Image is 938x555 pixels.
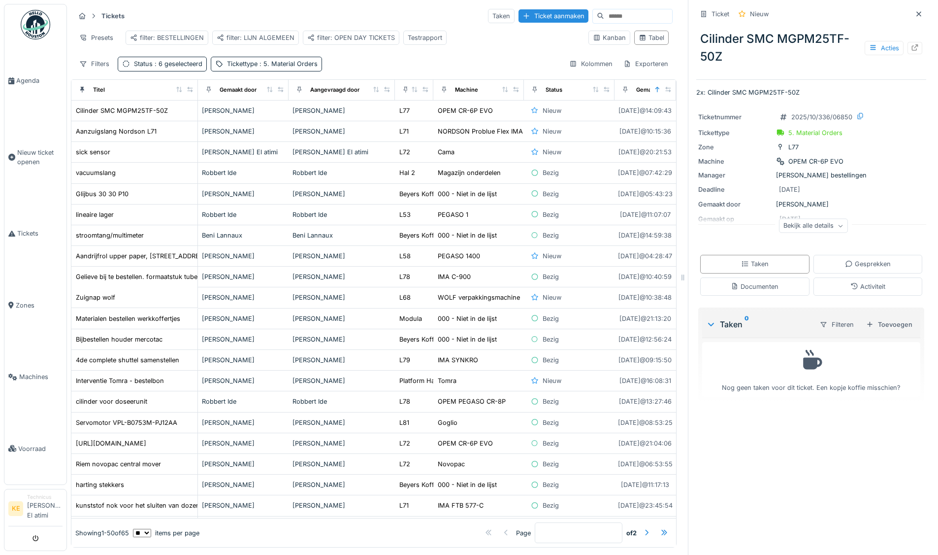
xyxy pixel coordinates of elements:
[518,9,588,23] div: Ticket aanmaken
[202,293,285,302] div: [PERSON_NAME]
[399,439,410,448] div: L72
[292,335,391,344] div: [PERSON_NAME]
[76,459,161,469] div: Riem novopac central mover
[618,418,673,427] div: [DATE] @ 08:53:25
[292,168,391,177] div: Robbert Ide
[399,480,439,489] div: Beyers Koffie
[543,459,559,469] div: Bezig
[788,128,842,138] div: 5. Material Orders
[76,106,168,115] div: Cilinder SMC MGPM25TF-50Z
[399,189,439,199] div: Beyers Koffie
[202,127,285,136] div: [PERSON_NAME]
[76,376,164,385] div: Interventie Tomra - bestelbon
[292,147,391,157] div: [PERSON_NAME] El atimi
[543,314,559,323] div: Bezig
[76,397,147,406] div: cilinder voor doseerunit
[76,418,177,427] div: Servomotor VPL-B0753M-PJ12AA
[619,314,671,323] div: [DATE] @ 21:13:20
[698,171,772,180] div: Manager
[543,189,559,199] div: Bezig
[292,397,391,406] div: Robbert Ide
[399,231,439,240] div: Beyers Koffie
[438,335,497,344] div: 000 - Niet in de lijst
[438,397,506,406] div: OPEM PEGASO CR-8P
[626,528,637,538] strong: of 2
[698,128,772,138] div: Tickettype
[399,272,410,281] div: L78
[408,33,442,42] div: Testrapport
[709,347,914,392] div: Nog geen taken voor dit ticket. Een kopje koffie misschien?
[202,251,285,261] div: [PERSON_NAME]
[399,251,411,261] div: L58
[618,335,672,344] div: [DATE] @ 12:56:24
[619,397,672,406] div: [DATE] @ 13:27:46
[217,33,294,42] div: filter: LIJN ALGEMEEN
[543,293,561,302] div: Nieuw
[862,318,916,331] div: Toevoegen
[788,157,843,166] div: OPEM CR-6P EVO
[543,501,559,510] div: Bezig
[292,439,391,448] div: [PERSON_NAME]
[788,142,799,152] div: L77
[543,147,561,157] div: Nieuw
[543,251,561,261] div: Nieuw
[698,200,772,209] div: Gemaakt door
[438,355,478,365] div: IMA SYNKRO
[865,41,904,55] div: Acties
[543,272,559,281] div: Bezig
[307,33,395,42] div: filter: OPEN DAY TICKETS
[21,10,50,39] img: Badge_color-CXgf-gQk.svg
[202,397,285,406] div: Robbert Ide
[202,231,285,240] div: Beni Lannaux
[706,318,811,330] div: Taken
[455,86,478,94] div: Machine
[741,259,769,269] div: Taken
[399,501,409,510] div: L71
[399,210,411,219] div: L53
[516,528,531,538] div: Page
[292,480,391,489] div: [PERSON_NAME]
[698,185,772,194] div: Deadline
[618,106,672,115] div: [DATE] @ 14:09:43
[202,272,285,281] div: [PERSON_NAME]
[593,33,626,42] div: Kanban
[153,60,202,68] span: : 6 geselecteerd
[310,86,359,94] div: Aangevraagd door
[438,418,457,427] div: Goglio
[17,229,63,238] span: Tickets
[75,528,129,538] div: Showing 1 - 50 of 65
[4,413,66,485] a: Voorraad
[76,251,210,261] div: Aandrijfrol upper paper, [STREET_ADDRESS]
[17,148,63,167] span: Nieuw ticket openen
[4,341,66,413] a: Machines
[543,397,559,406] div: Bezig
[698,142,772,152] div: Zone
[744,318,749,330] sup: 0
[438,314,497,323] div: 000 - Niet in de lijst
[399,418,409,427] div: L81
[19,372,63,382] span: Machines
[202,147,285,157] div: [PERSON_NAME] El atimi
[399,147,410,157] div: L72
[75,57,114,71] div: Filters
[850,282,885,291] div: Activiteit
[202,418,285,427] div: [PERSON_NAME]
[438,210,468,219] div: PEGASO 1
[76,501,200,510] div: kunststof nok voor het sluiten van dozen
[698,200,924,209] div: [PERSON_NAME]
[438,106,493,115] div: OPEM CR-6P EVO
[698,171,924,180] div: [PERSON_NAME] bestellingen
[618,293,672,302] div: [DATE] @ 10:38:48
[779,185,800,194] div: [DATE]
[18,444,63,453] span: Voorraad
[202,210,285,219] div: Robbert Ide
[543,480,559,489] div: Bezig
[292,251,391,261] div: [PERSON_NAME]
[618,439,672,448] div: [DATE] @ 21:04:06
[202,314,285,323] div: [PERSON_NAME]
[76,439,146,448] div: [URL][DOMAIN_NAME]
[543,355,559,365] div: Bezig
[399,335,439,344] div: Beyers Koffie
[292,210,391,219] div: Robbert Ide
[750,9,769,19] div: Nieuw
